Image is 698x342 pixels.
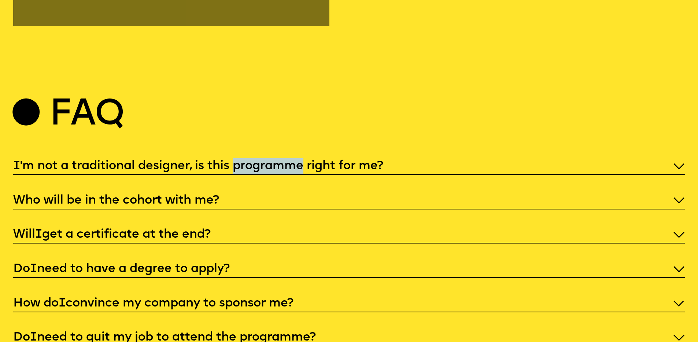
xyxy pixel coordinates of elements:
[35,228,42,241] span: I
[13,295,685,312] p: How do convince my company to sponsor me?
[13,160,20,172] span: I
[13,261,685,277] p: Do need to have a degree to apply?
[59,297,66,309] span: I
[13,158,685,174] p: 'm not a traditional designer, is this programme right for me?
[13,227,685,243] p: Will get a certificate at the end?
[13,193,685,209] p: Who will be in the cohort with me?
[30,263,37,275] span: I
[49,100,123,131] h2: Faq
